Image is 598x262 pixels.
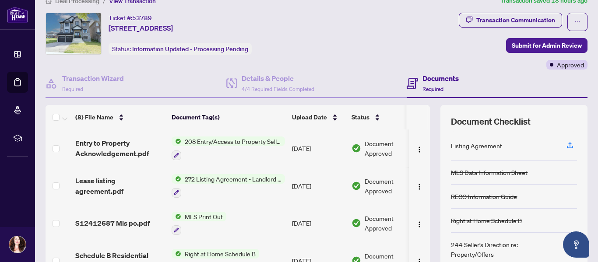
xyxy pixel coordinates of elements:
div: RECO Information Guide [451,192,517,201]
img: Status Icon [172,174,181,184]
div: MLS Data Information Sheet [451,168,528,177]
span: ellipsis [574,19,580,25]
img: logo [7,7,28,23]
td: [DATE] [288,167,348,205]
span: Status [352,112,369,122]
span: Required [62,86,83,92]
th: (8) File Name [72,105,168,129]
span: S12412687 Mls po.pdf [75,218,150,228]
span: Entry to Property Acknowledgement.pdf [75,138,165,159]
span: (8) File Name [75,112,113,122]
img: Status Icon [172,136,181,146]
div: Listing Agreement [451,141,502,150]
span: Approved [557,60,584,70]
span: Upload Date [292,112,327,122]
span: Document Approved [365,213,419,233]
div: Right at Home Schedule B [451,216,522,225]
img: Logo [416,221,423,228]
button: Status Icon272 Listing Agreement - Landlord Designated Representation Agreement Authority to Offe... [172,174,285,198]
img: Profile Icon [9,236,26,253]
h4: Transaction Wizard [62,73,124,84]
img: Status Icon [172,212,181,221]
button: Status Icon208 Entry/Access to Property Seller Acknowledgement [172,136,285,160]
span: MLS Print Out [181,212,226,221]
span: Lease listing agreement.pdf [75,175,165,196]
span: 208 Entry/Access to Property Seller Acknowledgement [181,136,285,146]
div: Ticket #: [109,13,152,23]
img: Logo [416,146,423,153]
button: Logo [412,216,426,230]
img: Document Status [352,218,361,228]
th: Document Tag(s) [168,105,288,129]
img: Status Icon [172,249,181,259]
h4: Documents [422,73,459,84]
button: Transaction Communication [459,13,562,28]
button: Status IconMLS Print Out [172,212,226,235]
td: [DATE] [288,129,348,167]
span: Right at Home Schedule B [181,249,259,259]
button: Submit for Admin Review [506,38,587,53]
span: 272 Listing Agreement - Landlord Designated Representation Agreement Authority to Offer for Lease [181,174,285,184]
span: 53789 [132,14,152,22]
div: 244 Seller’s Direction re: Property/Offers [451,240,556,259]
span: Document Checklist [451,115,531,128]
img: IMG-S12412687_1.jpg [46,13,101,54]
img: Document Status [352,143,361,153]
th: Upload Date [288,105,348,129]
button: Logo [412,179,426,193]
button: Open asap [563,231,589,258]
div: Status: [109,43,252,55]
span: Document Approved [365,139,419,158]
button: Logo [412,141,426,155]
span: 4/4 Required Fields Completed [242,86,314,92]
span: Submit for Admin Review [512,38,582,52]
div: Transaction Communication [476,13,555,27]
span: Information Updated - Processing Pending [132,45,248,53]
span: Required [422,86,443,92]
img: Logo [416,183,423,190]
span: [STREET_ADDRESS] [109,23,173,33]
td: [DATE] [288,205,348,242]
th: Status [348,105,422,129]
span: Document Approved [365,176,419,196]
h4: Details & People [242,73,314,84]
img: Document Status [352,181,361,191]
